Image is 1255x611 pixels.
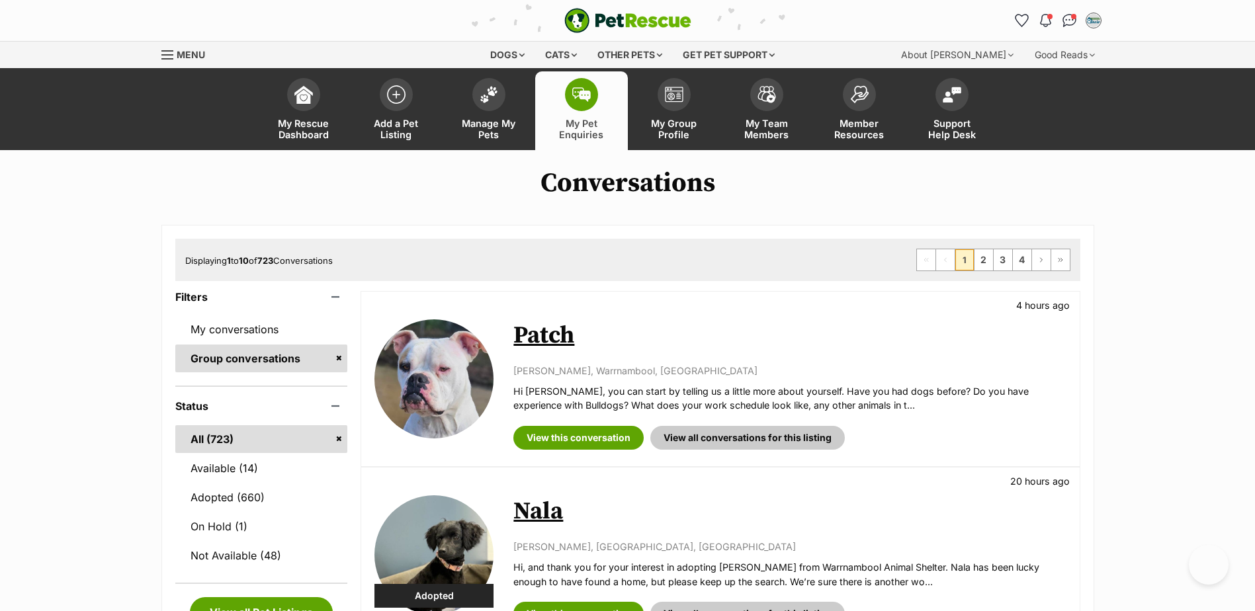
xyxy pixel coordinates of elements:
img: add-pet-listing-icon-0afa8454b4691262ce3f59096e99ab1cd57d4a30225e0717b998d2c9b9846f56.svg [387,85,406,104]
img: team-members-icon-5396bd8760b3fe7c0b43da4ab00e1e3bb1a5d9ba89233759b79545d2d3fc5d0d.svg [757,86,776,103]
span: My Rescue Dashboard [274,118,333,140]
span: Add a Pet Listing [367,118,426,140]
a: My Pet Enquiries [535,71,628,150]
img: dashboard-icon-eb2f2d2d3e046f16d808141f083e7271f6b2e854fb5c12c21221c1fb7104beca.svg [294,85,313,104]
header: Filters [175,291,348,303]
img: chat-41dd97257d64d25036548639549fe6c8038ab92f7586957e7f3b1b290dea8141.svg [1062,14,1076,27]
nav: Pagination [916,249,1070,271]
a: Support Help Desk [906,71,998,150]
img: notifications-46538b983faf8c2785f20acdc204bb7945ddae34d4c08c2a6579f10ce5e182be.svg [1040,14,1051,27]
p: [PERSON_NAME], Warrnambool, [GEOGRAPHIC_DATA] [513,364,1066,378]
a: Manage My Pets [443,71,535,150]
p: [PERSON_NAME], [GEOGRAPHIC_DATA], [GEOGRAPHIC_DATA] [513,540,1066,553]
a: Favourites [1012,10,1033,31]
a: All (723) [175,425,348,453]
a: View all conversations for this listing [650,426,845,450]
img: group-profile-icon-3fa3cf56718a62981997c0bc7e787c4b2cf8bcc04b72c1350f741eb67cf2f40e.svg [665,87,683,102]
a: Next page [1032,249,1051,270]
p: Hi, and thank you for your interest in adopting [PERSON_NAME] from Warrnambool Animal Shelter. Na... [513,560,1066,589]
span: Displaying to of Conversations [185,255,333,266]
span: Previous page [936,249,955,270]
div: Dogs [481,42,534,68]
a: Adopted (660) [175,483,348,511]
div: Adopted [374,584,494,608]
button: Notifications [1035,10,1057,31]
a: Page 4 [1013,249,1031,270]
span: Manage My Pets [459,118,519,140]
a: View this conversation [513,426,644,450]
p: 20 hours ago [1010,474,1070,488]
a: My conversations [175,315,348,343]
a: Last page [1051,249,1070,270]
span: Menu [177,49,205,60]
span: My Pet Enquiries [552,118,611,140]
span: Member Resources [830,118,889,140]
strong: 1 [227,255,231,266]
a: Nala [513,497,563,526]
a: Not Available (48) [175,542,348,569]
img: help-desk-icon-fdf02630f3aa405de69fd3d07c3f3aa587a6932b1a1747fa1d2bba05be0121f9.svg [943,87,961,102]
button: My account [1083,10,1104,31]
img: Matisse profile pic [1087,14,1100,27]
span: Page 1 [955,249,974,270]
p: 4 hours ago [1016,298,1070,312]
a: Group conversations [175,345,348,372]
a: PetRescue [564,8,691,33]
ul: Account quick links [1012,10,1104,31]
div: About [PERSON_NAME] [892,42,1023,68]
img: logo-e224e6f780fb5917bec1dbf3a21bbac754714ae5b6737aabdf751b685950b380.svg [564,8,691,33]
a: Conversations [1059,10,1080,31]
span: My Group Profile [644,118,704,140]
a: My Team Members [720,71,813,150]
a: Page 2 [974,249,993,270]
div: Good Reads [1025,42,1104,68]
p: Hi [PERSON_NAME], you can start by telling us a little more about yourself. Have you had dogs bef... [513,384,1066,413]
span: Support Help Desk [922,118,982,140]
a: Add a Pet Listing [350,71,443,150]
img: manage-my-pets-icon-02211641906a0b7f246fdf0571729dbe1e7629f14944591b6c1af311fb30b64b.svg [480,86,498,103]
strong: 723 [257,255,273,266]
div: Cats [536,42,586,68]
span: First page [917,249,935,270]
strong: 10 [239,255,249,266]
img: member-resources-icon-8e73f808a243e03378d46382f2149f9095a855e16c252ad45f914b54edf8863c.svg [850,85,869,103]
div: Get pet support [673,42,784,68]
span: My Team Members [737,118,797,140]
iframe: Help Scout Beacon - Open [1189,545,1229,585]
div: Other pets [588,42,671,68]
a: Page 3 [994,249,1012,270]
a: My Group Profile [628,71,720,150]
a: Patch [513,321,574,350]
img: pet-enquiries-icon-7e3ad2cf08bfb03b45e93fb7055b45f3efa6380592205ae92323e6603595dc1f.svg [572,87,591,102]
header: Status [175,400,348,412]
img: Patch [374,319,494,438]
a: Menu [161,42,214,65]
a: On Hold (1) [175,512,348,540]
a: My Rescue Dashboard [257,71,350,150]
a: Member Resources [813,71,906,150]
a: Available (14) [175,454,348,482]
